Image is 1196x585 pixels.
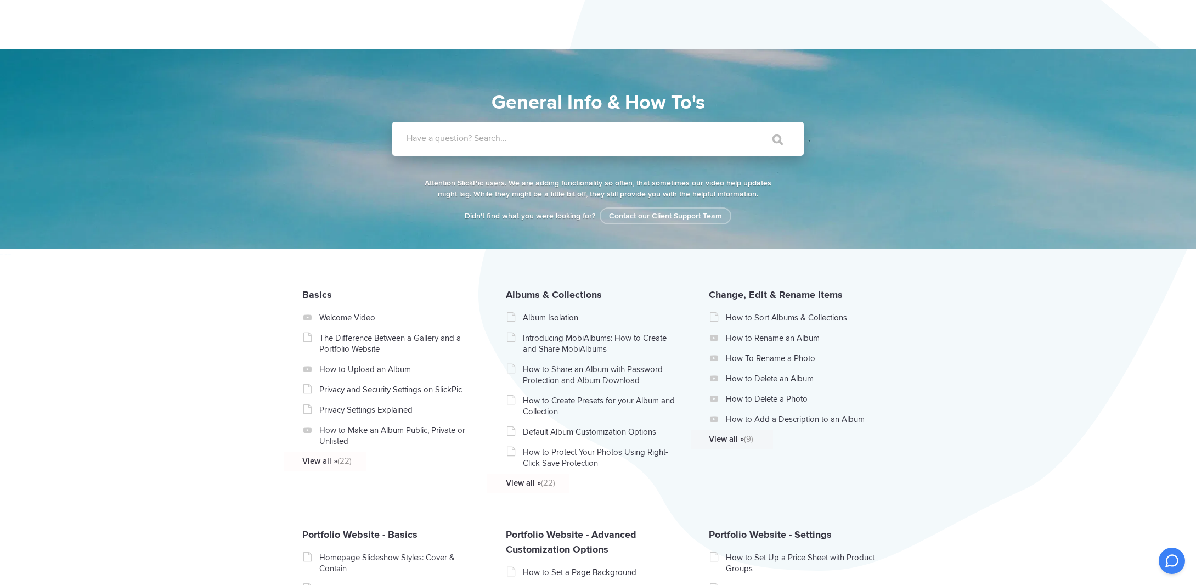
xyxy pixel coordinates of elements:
[523,426,678,437] a: Default Album Customization Options
[422,178,774,200] p: Attention SlickPic users. We are adding functionality so often, that sometimes our video help upd...
[319,333,475,355] a: The Difference Between a Gallery and a Portfolio Website
[302,289,332,301] a: Basics
[600,207,731,224] a: Contact our Client Support Team
[319,384,475,395] a: Privacy and Security Settings on SlickPic
[523,364,678,386] a: How to Share an Album with Password Protection and Album Download
[319,425,475,447] a: How to Make an Album Public, Private or Unlisted
[523,395,678,417] a: How to Create Presets for your Album and Collection
[319,552,475,574] a: Homepage Slideshow Styles: Cover & Contain
[726,353,881,364] a: How To Rename a Photo
[319,404,475,415] a: Privacy Settings Explained
[302,455,458,466] a: View all »(22)
[506,528,636,555] a: Portfolio Website - Advanced Customization Options
[302,528,418,541] a: Portfolio Website - Basics
[709,528,832,541] a: Portfolio Website - Settings
[523,333,678,355] a: Introducing MobiAlbums: How to Create and Share MobiAlbums
[523,447,678,469] a: How to Protect Your Photos Using Right-Click Save Protection
[726,333,881,344] a: How to Rename an Album
[506,289,602,301] a: Albums & Collections
[523,312,678,323] a: Album Isolation
[726,373,881,384] a: How to Delete an Album
[343,88,853,117] h1: General Info & How To's
[726,414,881,425] a: How to Add a Description to an Album
[749,126,796,153] input: 
[407,133,818,144] label: Have a question? Search...
[726,393,881,404] a: How to Delete a Photo
[709,289,843,301] a: Change, Edit & Rename Items
[726,312,881,323] a: How to Sort Albums & Collections
[726,552,881,574] a: How to Set Up a Price Sheet with Product Groups
[506,477,661,488] a: View all »(22)
[422,211,774,222] p: Didn't find what you were looking for?
[319,312,475,323] a: Welcome Video
[319,364,475,375] a: How to Upload an Album
[709,434,864,445] a: View all »(9)
[523,567,678,578] a: How to Set a Page Background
